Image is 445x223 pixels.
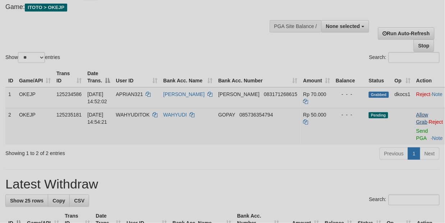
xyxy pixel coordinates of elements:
th: Status [366,67,392,87]
a: Stop [414,40,434,52]
span: Rp 70.000 [303,91,327,97]
button: None selected [321,20,369,32]
h4: Game: [5,4,289,11]
a: Run Auto-Refresh [378,27,435,40]
span: WAHYUDITOK [116,112,150,118]
a: CSV [69,195,89,207]
span: Show 25 rows [10,198,43,204]
a: Reject [416,91,431,97]
a: Reject [429,119,443,125]
a: Next [420,147,440,160]
span: [DATE] 14:54:21 [87,112,107,125]
div: - - - [336,111,363,118]
span: Copy 083171268615 to clipboard [264,91,297,97]
label: Search: [369,195,440,205]
th: ID [5,67,16,87]
td: OKEJP [16,108,54,145]
span: 125234586 [56,91,82,97]
th: Op: activate to sort column ascending [392,67,413,87]
span: APRIAN321 [116,91,143,97]
span: Pending [369,112,388,118]
span: CSV [74,198,84,204]
th: Date Trans.: activate to sort column descending [84,67,113,87]
th: User ID: activate to sort column ascending [113,67,160,87]
span: Grabbed [369,92,389,98]
a: Allow Grab [416,112,428,125]
a: Copy [48,195,70,207]
span: Rp 50.000 [303,112,327,118]
div: PGA Site Balance / [270,20,321,32]
a: [PERSON_NAME] [163,91,205,97]
th: Balance [333,67,366,87]
th: Game/API: activate to sort column ascending [16,67,54,87]
span: [DATE] 14:52:02 [87,91,107,104]
h1: Latest Withdraw [5,177,440,191]
a: Previous [380,147,408,160]
a: Show 25 rows [5,195,48,207]
div: - - - [336,91,363,98]
td: 2 [5,108,16,145]
span: ITOTO > OKEJP [25,4,67,12]
a: 1 [408,147,420,160]
span: Copy [52,198,65,204]
th: Trans ID: activate to sort column ascending [54,67,84,87]
th: Bank Acc. Name: activate to sort column ascending [160,67,215,87]
span: [PERSON_NAME] [218,91,260,97]
span: None selected [326,23,360,29]
span: 125235181 [56,112,82,118]
span: GOPAY [218,112,235,118]
td: OKEJP [16,87,54,108]
input: Search: [389,52,440,63]
a: Note [432,91,443,97]
input: Search: [389,195,440,205]
a: Send PGA [416,128,428,141]
th: Amount: activate to sort column ascending [301,67,333,87]
select: Showentries [18,52,45,63]
label: Search: [369,52,440,63]
th: Bank Acc. Number: activate to sort column ascending [215,67,300,87]
span: Copy 085736354794 to clipboard [239,112,273,118]
a: WAHYUDI [163,112,187,118]
td: dkocs1 [392,87,413,108]
div: Showing 1 to 2 of 2 entries [5,147,180,157]
td: 1 [5,87,16,108]
a: Note [432,135,443,141]
label: Show entries [5,52,60,63]
span: · [416,112,429,125]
